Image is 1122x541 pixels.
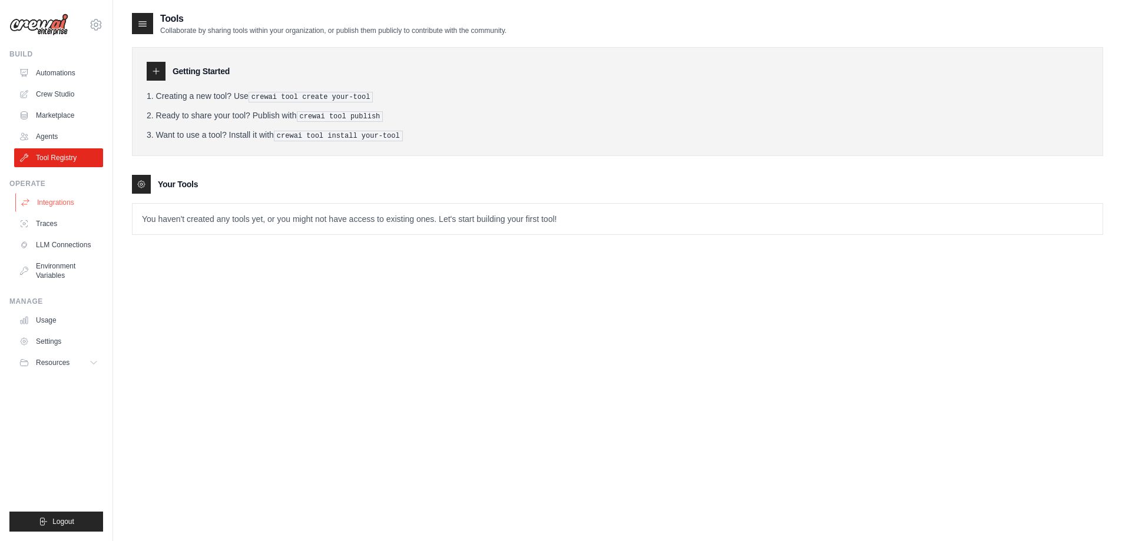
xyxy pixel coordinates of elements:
[14,64,103,82] a: Automations
[14,235,103,254] a: LLM Connections
[147,129,1088,141] li: Want to use a tool? Install it with
[160,26,507,35] p: Collaborate by sharing tools within your organization, or publish them publicly to contribute wit...
[14,311,103,330] a: Usage
[9,49,103,59] div: Build
[14,127,103,146] a: Agents
[160,12,507,26] h2: Tools
[14,257,103,285] a: Environment Variables
[14,148,103,167] a: Tool Registry
[147,90,1088,102] li: Creating a new tool? Use
[9,179,103,188] div: Operate
[14,214,103,233] a: Traces
[14,85,103,104] a: Crew Studio
[14,353,103,372] button: Resources
[14,106,103,125] a: Marketplace
[249,92,373,102] pre: crewai tool create your-tool
[14,332,103,351] a: Settings
[173,65,230,77] h3: Getting Started
[274,131,403,141] pre: crewai tool install your-tool
[15,193,104,212] a: Integrations
[158,178,198,190] h3: Your Tools
[297,111,383,122] pre: crewai tool publish
[9,297,103,306] div: Manage
[52,517,74,526] span: Logout
[147,109,1088,122] li: Ready to share your tool? Publish with
[9,14,68,36] img: Logo
[9,512,103,532] button: Logout
[133,204,1103,234] p: You haven't created any tools yet, or you might not have access to existing ones. Let's start bui...
[36,358,69,367] span: Resources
